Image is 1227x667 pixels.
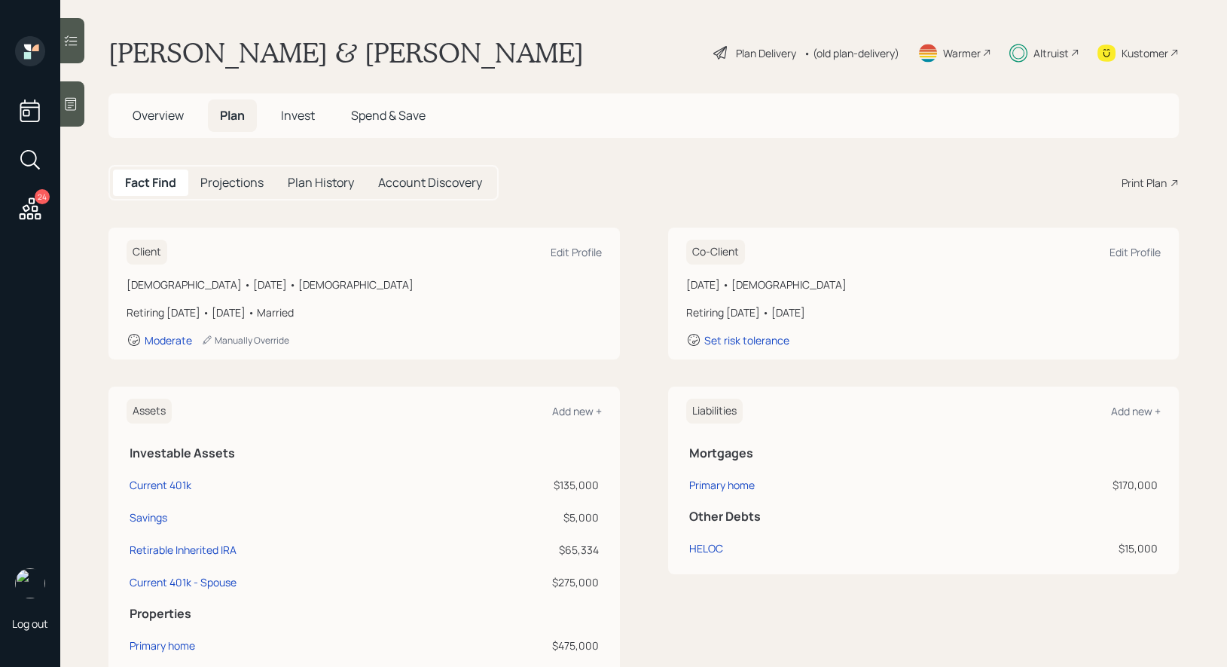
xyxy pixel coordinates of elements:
h5: Account Discovery [378,176,482,190]
div: Retiring [DATE] • [DATE] [686,304,1161,320]
div: Current 401k [130,477,191,493]
span: Overview [133,107,184,124]
span: Invest [281,107,315,124]
h5: Properties [130,607,599,621]
div: Kustomer [1122,45,1168,61]
div: Print Plan [1122,175,1167,191]
div: Set risk tolerance [704,333,789,347]
h6: Co-Client [686,240,745,265]
h5: Projections [200,176,264,190]
img: treva-nostdahl-headshot.png [15,568,45,598]
div: Edit Profile [551,245,602,259]
div: Retirable Inherited IRA [130,542,237,558]
div: Moderate [145,333,192,347]
h5: Mortgages [689,446,1158,460]
div: $15,000 [966,540,1158,556]
div: Savings [130,509,167,525]
div: 24 [35,189,50,204]
div: Edit Profile [1109,245,1161,259]
div: $135,000 [453,477,599,493]
span: Plan [220,107,245,124]
div: Retiring [DATE] • [DATE] • Married [127,304,602,320]
div: [DATE] • [DEMOGRAPHIC_DATA] [686,277,1161,292]
div: • (old plan-delivery) [804,45,899,61]
div: Primary home [689,477,755,493]
div: Current 401k - Spouse [130,574,237,590]
div: Log out [12,617,48,631]
div: Manually Override [201,334,289,347]
div: $475,000 [453,638,599,653]
div: HELOC [689,540,723,556]
h1: [PERSON_NAME] & [PERSON_NAME] [108,36,584,69]
div: Add new + [552,404,602,418]
h6: Client [127,240,167,265]
div: Warmer [943,45,981,61]
div: $170,000 [966,477,1158,493]
div: $275,000 [453,574,599,590]
span: Spend & Save [351,107,426,124]
div: [DEMOGRAPHIC_DATA] • [DATE] • [DEMOGRAPHIC_DATA] [127,277,602,292]
div: $5,000 [453,509,599,525]
div: $65,334 [453,542,599,558]
h5: Plan History [288,176,354,190]
div: Plan Delivery [736,45,796,61]
h6: Liabilities [686,399,743,424]
h5: Investable Assets [130,446,599,460]
div: Add new + [1111,404,1161,418]
div: Altruist [1033,45,1069,61]
h6: Assets [127,399,172,424]
div: Primary home [130,638,195,653]
h5: Fact Find [125,176,176,190]
h5: Other Debts [689,509,1158,524]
